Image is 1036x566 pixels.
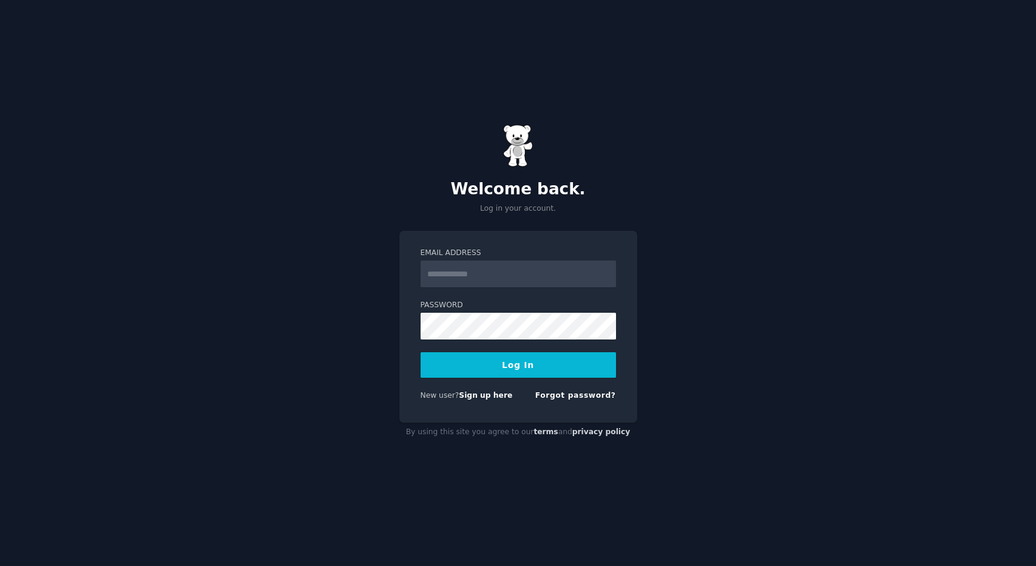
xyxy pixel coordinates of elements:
label: Password [421,300,616,311]
h2: Welcome back. [399,180,637,199]
a: Forgot password? [535,391,616,400]
a: privacy policy [572,428,631,436]
label: Email Address [421,248,616,259]
a: Sign up here [459,391,512,400]
div: By using this site you agree to our and [399,423,637,442]
img: Gummy Bear [503,124,533,167]
p: Log in your account. [399,203,637,214]
a: terms [533,428,558,436]
button: Log In [421,352,616,378]
span: New user? [421,391,459,400]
